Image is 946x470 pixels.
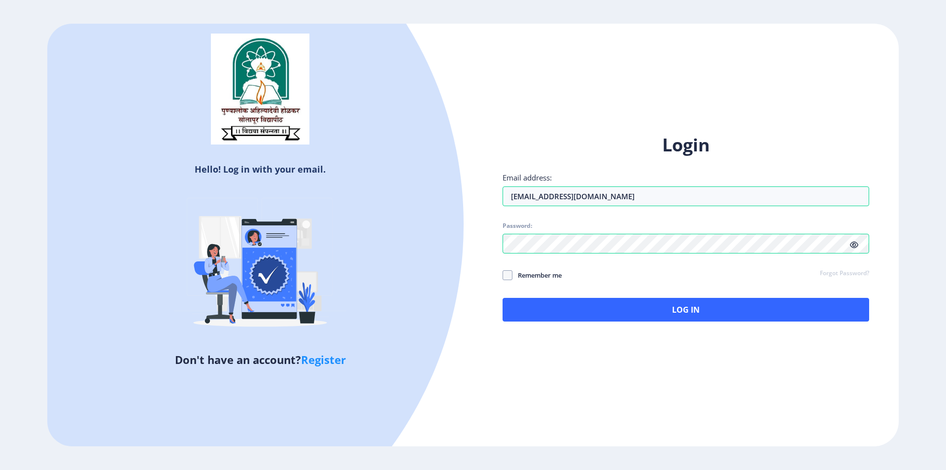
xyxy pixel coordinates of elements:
[301,352,346,367] a: Register
[503,173,552,182] label: Email address:
[820,269,869,278] a: Forgot Password?
[503,133,869,157] h1: Login
[503,298,869,322] button: Log In
[503,222,532,230] label: Password:
[55,352,466,367] h5: Don't have an account?
[174,179,346,352] img: Verified-rafiki.svg
[211,34,309,145] img: sulogo.png
[503,186,869,206] input: Email address
[512,269,562,281] span: Remember me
